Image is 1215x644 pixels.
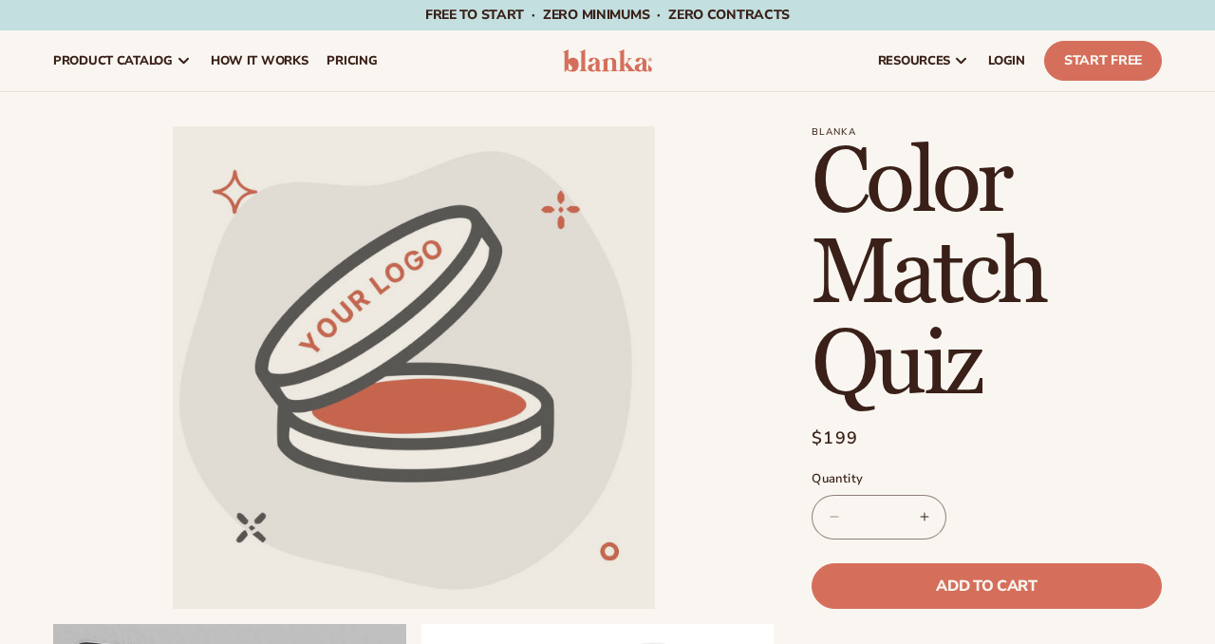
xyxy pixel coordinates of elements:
a: Start Free [1044,41,1162,81]
span: Add to cart [936,578,1037,594]
span: pricing [327,53,377,68]
span: $199 [812,426,858,451]
label: Quantity [812,470,1162,489]
h1: Color Match Quiz [812,138,1162,411]
img: logo [563,49,652,72]
a: resources [869,30,979,91]
button: Add to cart [812,563,1162,609]
span: How It Works [211,53,308,68]
span: LOGIN [988,53,1025,68]
span: resources [878,53,950,68]
span: product catalog [53,53,173,68]
p: Blanka [812,126,1162,138]
a: How It Works [201,30,318,91]
a: pricing [317,30,386,91]
a: LOGIN [979,30,1035,91]
span: Free to start · ZERO minimums · ZERO contracts [425,6,790,24]
a: product catalog [44,30,201,91]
